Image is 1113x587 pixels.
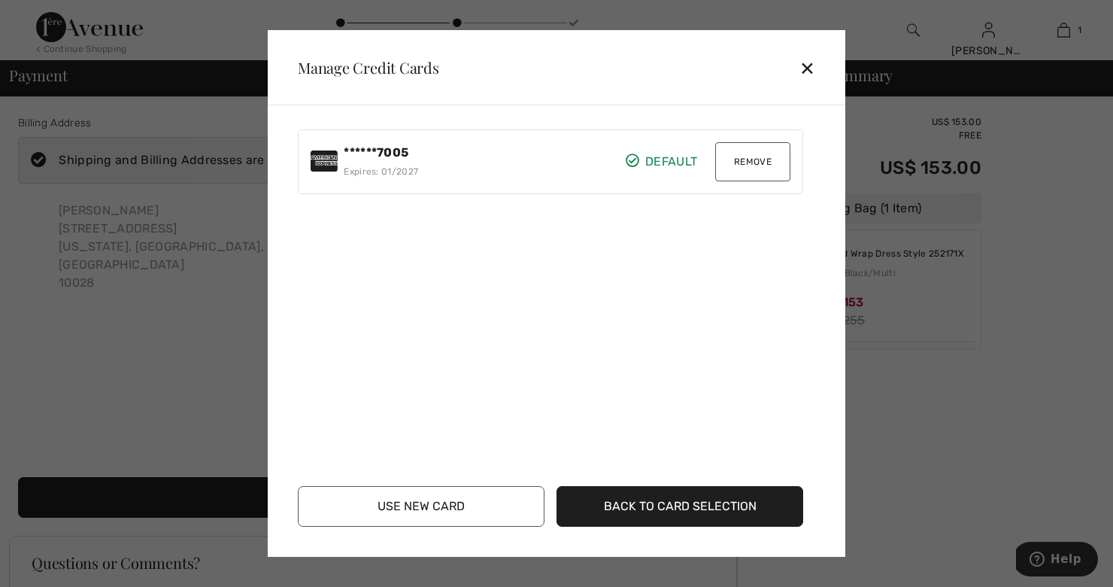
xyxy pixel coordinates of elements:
[556,486,803,527] button: Back to Card Selection
[298,486,544,527] button: Use New Card
[344,166,418,177] span: Expires: 01/2027
[286,60,439,75] div: Manage Credit Cards
[715,142,790,181] button: Remove
[626,153,697,171] span: Default
[35,11,65,24] span: Help
[799,52,827,84] div: ✕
